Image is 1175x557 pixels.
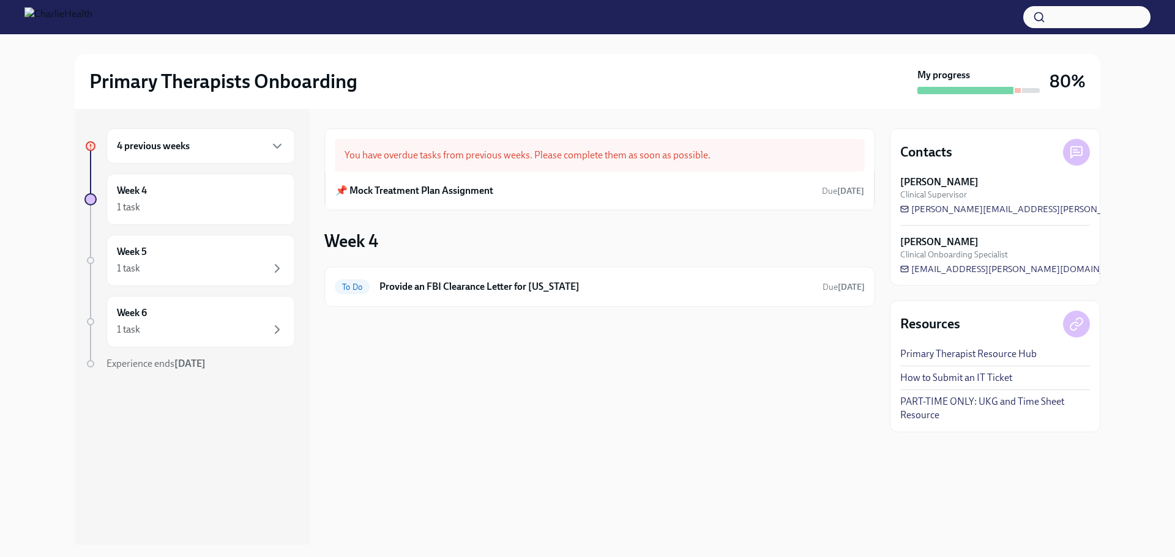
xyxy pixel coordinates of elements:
h3: 80% [1050,70,1086,92]
strong: [DATE] [174,358,206,369]
strong: [PERSON_NAME] [900,175,979,189]
h6: 📌 Mock Treatment Plan Assignment [335,184,493,197]
span: August 8th, 2025 07:00 [822,185,864,197]
a: To DoProvide an FBI Clearance Letter for [US_STATE]Due[DATE] [335,277,865,297]
h3: Week 4 [324,230,378,252]
h6: Provide an FBI Clearance Letter for [US_STATE] [379,280,813,293]
a: 📌 Mock Treatment Plan AssignmentDue[DATE] [335,182,864,200]
a: [EMAIL_ADDRESS][PERSON_NAME][DOMAIN_NAME] [900,263,1134,275]
span: Due [822,282,865,292]
a: How to Submit an IT Ticket [900,371,1012,385]
h4: Contacts [900,143,952,161]
a: PART-TIME ONLY: UKG and Time Sheet Resource [900,395,1090,422]
h6: Week 6 [117,306,147,320]
h4: Resources [900,315,960,333]
a: Week 61 task [84,296,295,347]
div: 4 previous weeks [106,128,295,164]
strong: [PERSON_NAME] [900,235,979,249]
h6: Week 5 [117,245,147,259]
h6: Week 4 [117,184,147,197]
strong: [DATE] [837,186,864,196]
div: 1 task [117,201,140,214]
img: CharlieHealth [24,7,92,27]
strong: [DATE] [838,282,865,292]
a: Week 51 task [84,235,295,286]
h6: 4 previous weeks [117,139,190,153]
span: Due [822,186,864,196]
span: To Do [335,282,370,292]
div: You have overdue tasks from previous weeks. Please complete them as soon as possible. [335,139,865,172]
div: 1 task [117,262,140,275]
span: September 4th, 2025 07:00 [822,281,865,293]
span: Experience ends [106,358,206,369]
div: 1 task [117,323,140,336]
a: Primary Therapist Resource Hub [900,347,1037,361]
h2: Primary Therapists Onboarding [89,69,357,94]
strong: My progress [917,68,970,82]
span: Clinical Supervisor [900,189,967,201]
a: Week 41 task [84,174,295,225]
span: Clinical Onboarding Specialist [900,249,1008,260]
